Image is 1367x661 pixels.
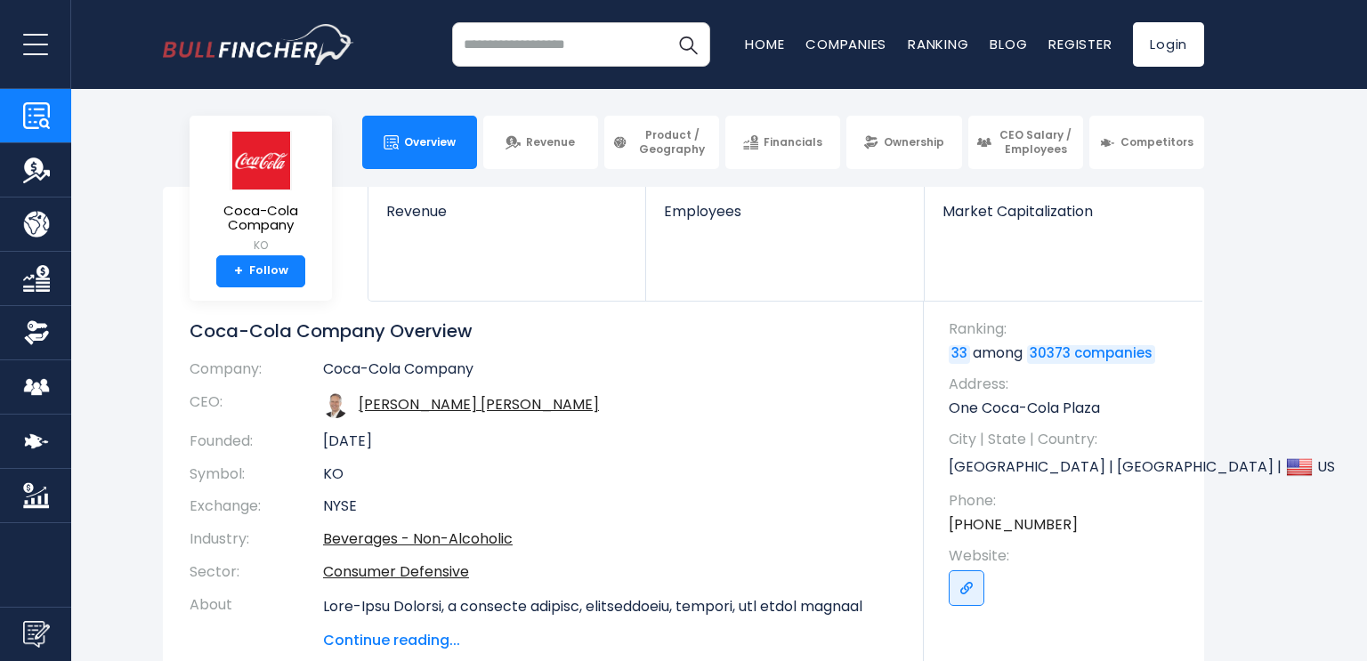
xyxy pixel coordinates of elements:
[908,35,968,53] a: Ranking
[323,393,348,418] img: james-quincey.jpg
[949,546,1186,566] span: Website:
[666,22,710,67] button: Search
[204,238,318,254] small: KO
[725,116,840,169] a: Financials
[646,187,923,250] a: Employees
[190,523,323,556] th: Industry:
[386,203,627,220] span: Revenue
[190,589,323,651] th: About
[323,630,897,651] span: Continue reading...
[483,116,598,169] a: Revenue
[163,24,354,65] img: bullfincher logo
[190,360,323,386] th: Company:
[23,319,50,346] img: Ownership
[925,187,1202,250] a: Market Capitalization
[190,425,323,458] th: Founded:
[745,35,784,53] a: Home
[846,116,961,169] a: Ownership
[1027,345,1155,363] a: 30373 companies
[949,343,1186,363] p: among
[190,319,897,343] h1: Coca-Cola Company Overview
[190,458,323,491] th: Symbol:
[997,128,1075,156] span: CEO Salary / Employees
[190,490,323,523] th: Exchange:
[190,386,323,425] th: CEO:
[990,35,1027,53] a: Blog
[1048,35,1112,53] a: Register
[203,130,319,255] a: Coca-Cola Company KO
[1120,135,1193,149] span: Competitors
[968,116,1083,169] a: CEO Salary / Employees
[604,116,719,169] a: Product / Geography
[323,561,469,582] a: Consumer Defensive
[949,399,1186,418] p: One Coca-Cola Plaza
[949,375,1186,394] span: Address:
[949,345,970,363] a: 33
[949,454,1186,480] p: [GEOGRAPHIC_DATA] | [GEOGRAPHIC_DATA] | US
[633,128,711,156] span: Product / Geography
[359,394,599,415] a: ceo
[323,528,513,549] a: Beverages - Non-Alcoholic
[323,425,897,458] td: [DATE]
[949,491,1186,511] span: Phone:
[234,263,243,279] strong: +
[884,135,944,149] span: Ownership
[216,255,305,287] a: +Follow
[323,360,897,386] td: Coca-Cola Company
[764,135,822,149] span: Financials
[323,458,897,491] td: KO
[949,515,1078,535] a: [PHONE_NUMBER]
[1133,22,1204,67] a: Login
[805,35,886,53] a: Companies
[190,556,323,589] th: Sector:
[526,135,575,149] span: Revenue
[163,24,354,65] a: Go to homepage
[404,135,456,149] span: Overview
[949,430,1186,449] span: City | State | Country:
[664,203,905,220] span: Employees
[949,570,984,606] a: Go to link
[362,116,477,169] a: Overview
[942,203,1185,220] span: Market Capitalization
[204,204,318,233] span: Coca-Cola Company
[1089,116,1204,169] a: Competitors
[368,187,645,250] a: Revenue
[949,319,1186,339] span: Ranking:
[323,490,897,523] td: NYSE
